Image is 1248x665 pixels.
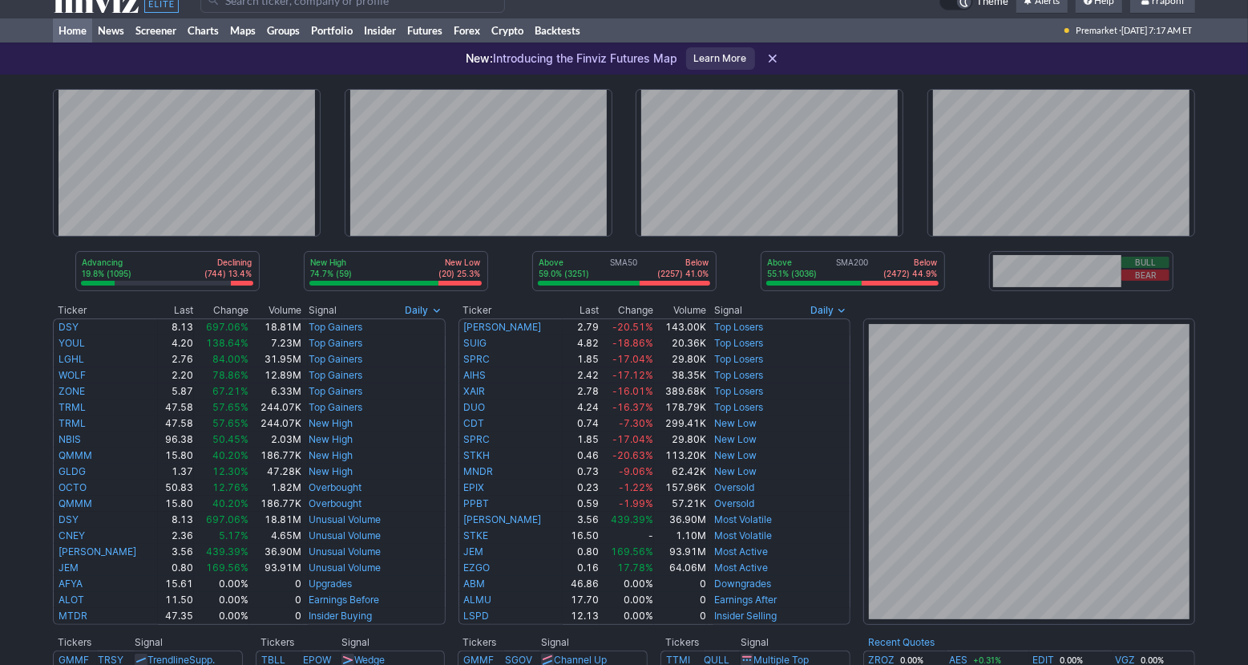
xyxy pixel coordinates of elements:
td: 93.91M [654,544,707,560]
td: 36.90M [654,512,707,528]
th: Tickers [256,635,341,651]
a: CNEY [59,529,85,541]
td: 1.85 [563,432,600,448]
span: -16.01% [612,385,653,397]
a: Most Volatile [714,513,772,525]
span: 5.17% [219,529,248,541]
td: 12.13 [563,608,600,625]
button: Signals interval [806,302,850,318]
a: Charts [182,18,224,43]
a: Most Active [714,545,768,558]
span: 84.00% [212,353,248,365]
a: [PERSON_NAME] [464,513,542,525]
span: 697.06% [206,513,248,525]
span: -17.04% [612,433,653,445]
a: Maps [224,18,261,43]
td: 0 [249,576,302,592]
a: Groups [261,18,305,43]
td: - [600,528,654,544]
a: Recent Quotes [868,636,935,648]
td: 0.46 [563,448,600,464]
span: 67.21% [212,385,248,397]
a: Top Gainers [309,321,362,333]
a: New High [309,449,353,461]
a: SPRC [464,353,491,365]
td: 4.24 [563,399,600,416]
td: 0.59 [563,496,600,512]
p: (2472) 44.9% [884,268,938,279]
a: New Low [714,449,757,461]
td: 389.68K [654,383,707,399]
span: Premarket · [1076,18,1121,43]
td: 36.90M [249,544,302,560]
a: WOLF [59,369,86,381]
p: New High [311,257,353,268]
a: TRML [59,417,86,429]
a: DSY [59,513,79,525]
td: 1.10M [654,528,707,544]
a: Upgrades [309,578,352,590]
p: Introducing the Finviz Futures Map [466,51,678,67]
td: 0 [654,608,707,625]
td: 0.73 [563,464,600,480]
span: 439.39% [206,545,248,558]
span: Daily [810,302,834,318]
td: 2.79 [563,318,600,335]
td: 0.74 [563,416,600,432]
button: Signals interval [402,302,446,318]
a: LSPD [464,610,490,622]
p: 19.8% (1095) [83,268,132,279]
th: Tickers [660,635,740,651]
td: 0.00% [600,608,654,625]
p: (744) 13.4% [205,268,252,279]
th: Ticker [458,302,563,318]
a: Top Gainers [309,401,362,413]
td: 1.85 [563,351,600,367]
button: Bear [1121,270,1169,281]
span: -20.63% [612,449,653,461]
span: 78.86% [212,369,248,381]
td: 299.41K [654,416,707,432]
td: 244.07K [249,399,302,416]
a: AIHS [464,369,487,381]
span: 12.30% [212,465,248,477]
td: 8.13 [158,512,195,528]
a: Oversold [714,497,754,509]
p: 55.1% (3036) [768,268,818,279]
span: -1.99% [619,497,653,509]
a: Top Losers [714,401,763,413]
td: 12.89M [249,367,302,383]
a: GLDG [59,465,86,477]
div: SMA200 [766,257,939,281]
a: SPRC [464,433,491,445]
p: (20) 25.3% [439,268,481,279]
a: PPBT [464,497,490,509]
a: ZONE [59,385,85,397]
a: CDT [464,417,485,429]
a: EPIX [464,481,485,493]
th: Tickers [53,635,134,651]
a: LGHL [59,353,84,365]
a: Earnings After [714,594,777,606]
a: Top Losers [714,337,763,349]
td: 16.50 [563,528,600,544]
a: JEM [59,562,79,574]
th: Last [563,302,600,318]
a: Insider Selling [714,610,777,622]
a: XAIR [464,385,486,397]
a: MNDR [464,465,494,477]
th: Signal [134,635,243,651]
td: 4.82 [563,335,600,351]
a: Most Volatile [714,529,772,541]
a: New High [309,417,353,429]
a: Insider [358,18,402,43]
a: QMMM [59,449,92,461]
span: -18.86% [612,337,653,349]
th: Tickers [458,635,540,651]
td: 62.42K [654,464,707,480]
td: 15.61 [158,576,195,592]
a: Screener [130,18,182,43]
a: Top Losers [714,353,763,365]
a: JEM [464,545,484,558]
td: 0 [249,592,302,608]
